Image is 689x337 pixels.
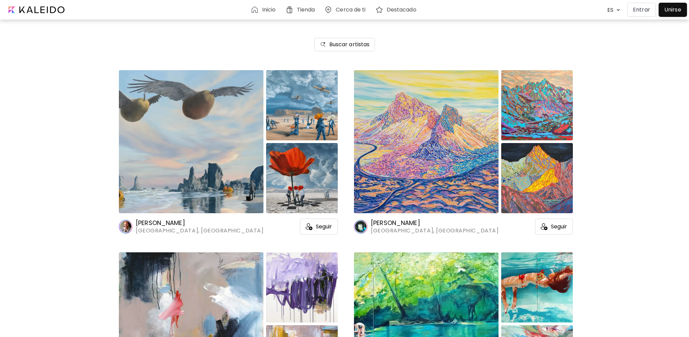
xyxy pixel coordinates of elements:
div: Seguir [535,219,573,235]
a: https://cdn.kaleido.art/CDN/Artwork/134509/Thumbnail/large.webp?updated=605512https://cdn.kaleido... [119,69,338,235]
div: ES [604,4,615,16]
h6: Buscar artistas [329,40,370,49]
h6: [PERSON_NAME] [136,219,263,227]
img: https://cdn.kaleido.art/CDN/Artwork/134510/Thumbnail/medium.webp?updated=605462 [266,143,338,213]
img: arrow down [615,7,622,13]
p: Entrar [633,6,650,14]
img: https://cdn.kaleido.art/CDN/Artwork/155707/Thumbnail/medium.webp?updated=696534 [501,70,573,140]
a: https://cdn.kaleido.art/CDN/Artwork/65062/Thumbnail/large.webp?updated=528482https://cdn.kaleido.... [354,69,573,235]
span: Seguir [316,223,332,230]
img: https://cdn.kaleido.art/CDN/Artwork/134509/Thumbnail/large.webp?updated=605512 [119,70,263,213]
button: Entrar [627,3,656,17]
h6: Cerca de ti [336,7,365,12]
span: [GEOGRAPHIC_DATA], [GEOGRAPHIC_DATA] [136,227,263,234]
h6: Inicio [262,7,276,12]
span: [GEOGRAPHIC_DATA], [GEOGRAPHIC_DATA] [371,227,499,234]
img: https://cdn.kaleido.art/CDN/Artwork/65062/Thumbnail/large.webp?updated=528482 [354,70,499,213]
button: Buscar artistas [314,38,375,51]
img: icon [306,223,312,230]
a: Cerca de ti [324,6,368,14]
a: Destacado [375,6,419,14]
h6: [PERSON_NAME] [371,219,499,227]
img: https://cdn.kaleido.art/CDN/Artwork/87696/Thumbnail/medium.webp?updated=398416 [501,252,573,322]
img: https://cdn.kaleido.art/CDN/Artwork/135800/Thumbnail/medium.webp?updated=611761 [266,70,338,140]
a: Inicio [251,6,279,14]
img: icon [541,223,547,230]
h6: Tienda [297,7,315,12]
a: Entrar [627,3,659,17]
a: Unirse [659,3,687,17]
span: Seguir [551,223,567,230]
div: Seguir [300,219,338,235]
h6: Destacado [387,7,416,12]
a: Tienda [285,6,318,14]
img: https://cdn.kaleido.art/CDN/Artwork/132258/Thumbnail/medium.webp?updated=594935 [501,143,573,213]
img: https://cdn.kaleido.art/CDN/Artwork/121157/Thumbnail/medium.webp?updated=674883 [266,252,338,322]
